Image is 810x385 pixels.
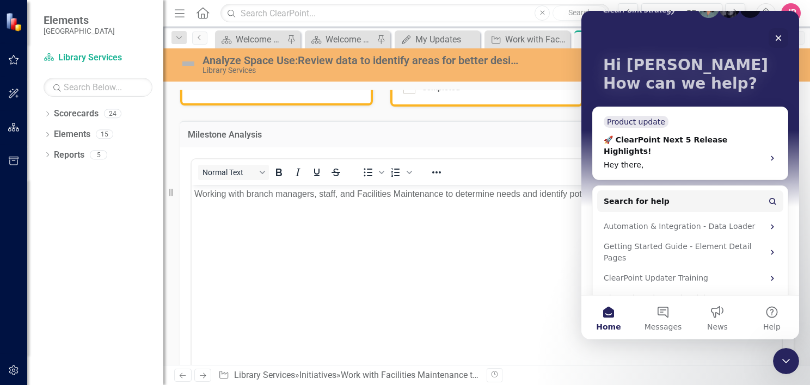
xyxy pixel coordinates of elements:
[180,55,197,72] img: Not Defined
[397,33,477,46] a: My Updates
[44,14,115,27] span: Elements
[104,109,121,119] div: 24
[96,130,113,139] div: 15
[54,128,90,141] a: Elements
[202,54,519,66] div: Analyze Space Use:Review data to identify areas for better design and efficiency.
[54,149,84,162] a: Reports
[641,3,722,23] button: Aug-25
[299,370,336,380] a: Initiatives
[234,370,295,380] a: Library Services
[359,165,386,180] div: Bullet list
[308,33,374,46] a: Welcome Page
[54,108,99,120] a: Scorecards
[326,33,374,46] div: Welcome Page
[568,8,592,17] span: Search
[218,369,478,382] div: » » »
[327,165,345,180] button: Strikethrough
[773,348,799,374] iframe: Intercom live chat
[269,165,288,180] button: Bold
[192,185,782,375] iframe: Rich Text Area
[645,7,719,20] div: Aug-25
[5,11,26,32] img: ClearPoint Strategy
[202,66,519,74] div: Library Services
[781,3,801,23] button: JB
[415,33,477,46] div: My Updates
[236,33,284,46] div: Welcome Page
[198,165,269,180] button: Block Normal Text
[188,130,384,140] h3: Milestone Analysis
[44,52,152,64] a: Library Services
[427,165,446,180] button: Reveal or hide additional toolbar items
[581,11,799,339] iframe: Intercom live chat
[487,33,567,46] a: Work with Facilities Maintenance to assess physical spaces, identifyiing opportunities for more e...
[308,165,326,180] button: Underline
[202,168,256,177] span: Normal Text
[44,27,115,35] small: [GEOGRAPHIC_DATA]
[220,4,610,23] input: Search ClearPoint...
[289,165,307,180] button: Italic
[218,33,284,46] a: Welcome Page
[90,150,107,159] div: 5
[553,5,607,21] button: Search
[386,165,414,180] div: Numbered list
[44,78,152,97] input: Search Below...
[505,33,567,46] div: Work with Facilities Maintenance to assess physical spaces, identifyiing opportunities for more e...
